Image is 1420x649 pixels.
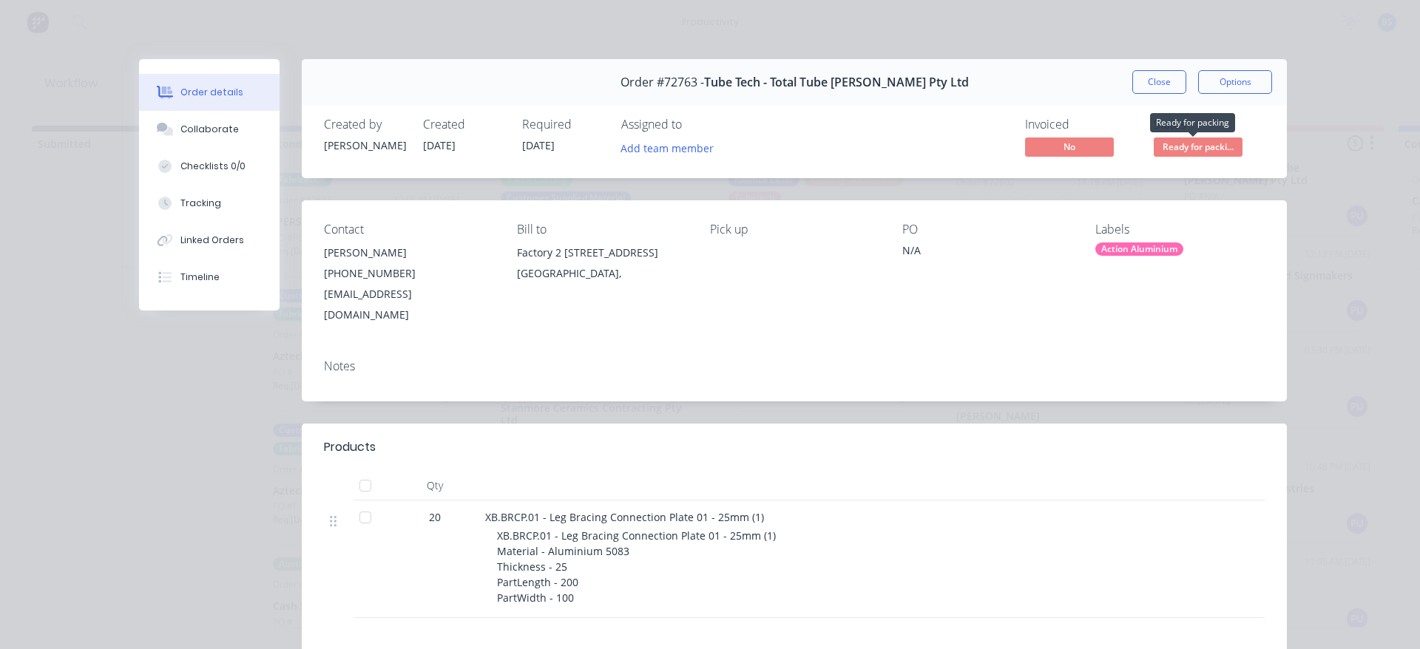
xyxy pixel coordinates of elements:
div: Tracking [180,197,221,210]
span: XB.BRCP.01 - Leg Bracing Connection Plate 01 - 25mm (1) Material - Aluminium 5083 Thickness - 25 ... [497,529,776,605]
button: Add team member [613,137,722,157]
span: Ready for packi... [1154,137,1242,156]
span: Order #72763 - [621,75,704,89]
div: Order details [180,86,243,99]
div: N/A [902,242,1072,263]
button: Ready for packi... [1154,137,1242,160]
span: 20 [429,509,441,525]
div: Required [522,118,603,132]
div: [PERSON_NAME] [324,242,493,263]
div: Created [423,118,504,132]
button: Collaborate [139,111,280,148]
div: Ready for packing [1150,113,1235,132]
div: Products [324,438,376,456]
span: [DATE] [423,138,456,152]
button: Checklists 0/0 [139,148,280,185]
div: Timeline [180,271,220,284]
button: Add team member [621,137,722,157]
button: Tracking [139,185,280,222]
div: Linked Orders [180,234,244,247]
span: No [1025,137,1114,156]
div: Labels [1095,222,1265,237]
div: Invoiced [1025,118,1136,132]
div: Action Aluminium [1095,242,1183,256]
div: [PHONE_NUMBER] [324,263,493,284]
div: Checklists 0/0 [180,160,246,173]
div: Pick up [710,222,879,237]
div: Assigned to [621,118,769,132]
div: Qty [390,471,479,500]
div: [PERSON_NAME][PHONE_NUMBER][EMAIL_ADDRESS][DOMAIN_NAME] [324,242,493,325]
div: Notes [324,359,1265,373]
div: [EMAIL_ADDRESS][DOMAIN_NAME] [324,284,493,325]
button: Timeline [139,259,280,296]
div: Bill to [517,222,686,237]
div: PO [902,222,1072,237]
div: Factory 2 [STREET_ADDRESS][GEOGRAPHIC_DATA], [517,242,686,290]
div: Created by [324,118,405,132]
div: Collaborate [180,123,239,136]
div: [PERSON_NAME] [324,137,405,153]
button: Close [1132,70,1186,94]
div: Contact [324,222,493,237]
span: [DATE] [522,138,555,152]
button: Options [1198,70,1272,94]
span: Tube Tech - Total Tube [PERSON_NAME] Pty Ltd [704,75,969,89]
div: Factory 2 [STREET_ADDRESS] [517,242,686,263]
button: Linked Orders [139,222,280,259]
button: Order details [139,74,280,111]
div: [GEOGRAPHIC_DATA], [517,263,686,284]
span: XB.BRCP.01 - Leg Bracing Connection Plate 01 - 25mm (1) [485,510,764,524]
